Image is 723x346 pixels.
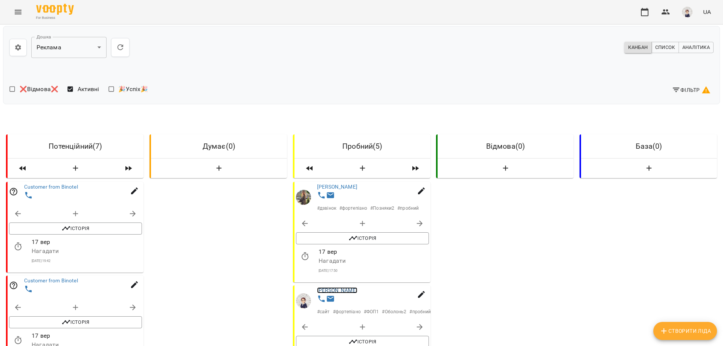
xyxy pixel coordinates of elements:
[628,43,648,52] span: Канбан
[13,318,138,327] span: Історія
[31,37,107,58] div: Реклама
[403,162,427,175] span: Пересунути лідів з колонки
[587,140,711,152] h6: База ( 0 )
[24,184,78,190] a: Customer from Binotel
[36,4,74,15] img: Voopty Logo
[300,234,425,243] span: Історія
[9,281,18,290] svg: Відповідальний співробітник не заданий
[11,162,35,175] span: Пересунути лідів з колонки
[325,162,400,175] button: Створити Ліда
[444,140,567,152] h6: Відмова ( 0 )
[317,205,336,212] p: # дзвінок
[32,238,142,247] p: 17 вер
[157,140,281,152] h6: Думає ( 0 )
[669,83,714,97] button: Фільтр
[441,162,570,175] button: Створити Ліда
[32,332,142,341] p: 17 вер
[154,162,284,175] button: Створити Ліда
[38,162,113,175] button: Створити Ліда
[700,5,714,19] button: UA
[9,187,18,196] svg: Відповідальний співробітник не заданий
[32,259,142,264] p: [DATE] 19:42
[333,308,360,315] p: # фортепіано
[382,308,406,315] p: # Оболонь2
[409,308,431,315] p: # пробний
[653,322,717,340] button: Створити Ліда
[363,308,379,315] p: # ФОП1
[13,224,138,233] span: Історія
[296,294,311,309] img: СТАЖЕР
[24,277,78,284] a: Customer from Binotel
[116,162,140,175] span: Пересунути лідів з колонки
[118,85,148,94] span: 🎉Успіх🎉
[9,3,27,21] button: Menu
[682,43,710,52] span: Аналітика
[319,247,429,256] p: 17 вер
[296,233,429,245] button: Історія
[624,42,651,53] button: Канбан
[319,268,429,274] p: [DATE] 17:50
[339,205,367,212] p: # фортепіано
[9,223,142,235] button: Історія
[14,140,137,152] h6: Потенційний ( 7 )
[9,317,142,329] button: Історія
[655,43,675,52] span: Список
[296,190,311,205] img: Мирослава АББАСОВА
[20,85,58,94] span: ❌Відмова❌
[672,85,711,95] span: Фільтр
[317,287,357,293] a: [PERSON_NAME]
[682,7,692,17] img: aa85c507d3ef63538953964a1cec316d.png
[370,205,394,212] p: # Позняки2
[317,308,330,315] p: # сайт
[651,42,679,53] button: Список
[397,205,419,212] p: # пробний
[36,15,74,20] span: For Business
[703,8,711,16] span: UA
[317,184,357,190] a: [PERSON_NAME]
[78,85,99,94] span: Активні
[32,247,142,256] p: Нагадати
[584,162,714,175] button: Створити Ліда
[319,256,429,265] p: Нагадати
[659,326,711,335] span: Створити Ліда
[300,140,424,152] h6: Пробний ( 5 )
[679,42,714,53] button: Аналітика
